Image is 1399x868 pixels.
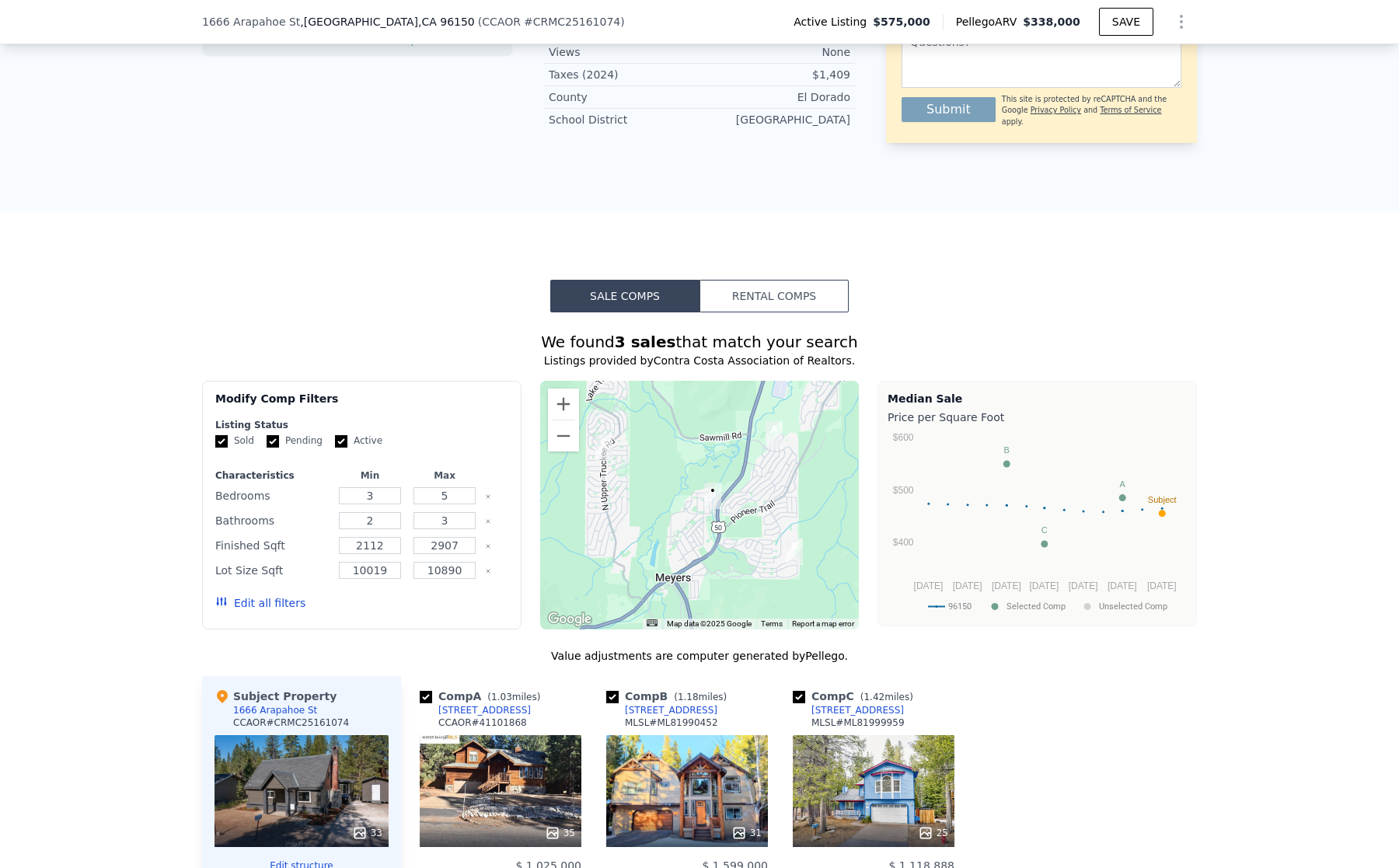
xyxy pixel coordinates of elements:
[811,716,905,729] div: MLSL # ML81999959
[615,333,676,351] strong: 3 sales
[956,14,1024,30] span: Pellego ARV
[435,35,455,46] span: Sale
[478,14,625,30] div: ( )
[215,419,508,431] div: Listing Status
[549,44,699,60] div: Views
[893,485,914,496] text: $500
[1023,16,1080,28] span: $338,000
[215,485,330,507] div: Bedrooms
[888,428,1187,622] svg: A chart.
[550,280,699,312] button: Sale Comps
[215,559,330,581] div: Lot Size Sqft
[336,469,404,482] div: Min
[918,825,948,841] div: 25
[402,35,417,46] span: Zip
[549,67,699,82] div: Taxes (2024)
[792,619,854,628] a: Report a map error
[215,435,228,448] input: Sold
[485,568,491,574] button: Clear
[1099,8,1153,36] button: SAVE
[699,112,850,127] div: [GEOGRAPHIC_DATA]
[335,435,347,448] input: Active
[606,688,733,704] div: Comp B
[595,434,612,461] div: 675 Shoshone St
[549,112,699,127] div: School District
[491,692,512,702] span: 1.03
[704,483,721,509] div: 1666 Arapahoe St
[668,692,733,702] span: ( miles)
[215,391,508,419] div: Modify Comp Filters
[699,44,850,60] div: None
[953,580,982,591] text: [DATE]
[267,434,323,448] label: Pending
[215,510,330,532] div: Bathrooms
[420,688,546,704] div: Comp A
[485,543,491,549] button: Clear
[647,619,658,626] button: Keyboard shortcuts
[1099,601,1167,612] text: Unselected Comp
[545,825,575,841] div: 35
[1120,479,1126,489] text: A
[202,331,1197,353] div: We found that match your search
[699,67,850,82] div: $1,409
[215,434,254,448] label: Sold
[202,353,1197,368] div: Listings provided by Contra Costa Association of Realtors .
[485,518,491,525] button: Clear
[300,14,474,30] span: , [GEOGRAPHIC_DATA]
[215,469,330,482] div: Characteristics
[699,280,849,312] button: Rental Comps
[482,16,521,28] span: CCAOR
[418,16,475,28] span: , CA 96150
[699,89,850,105] div: El Dorado
[1004,445,1010,455] text: B
[1002,94,1181,127] div: This site is protected by reCAPTCHA and the Google and apply.
[233,704,317,716] div: 1666 Arapahoe St
[793,688,919,704] div: Comp C
[357,35,383,46] span: Metro
[625,704,717,716] div: [STREET_ADDRESS]
[888,391,1187,406] div: Median Sale
[410,469,479,482] div: Max
[202,14,300,30] span: 1666 Arapahoe St
[267,435,279,448] input: Pending
[667,619,752,628] span: Map data ©2025 Google
[1069,580,1098,591] text: [DATE]
[544,609,595,629] img: Google
[438,716,527,729] div: CCAOR # 41101868
[420,704,531,716] a: [STREET_ADDRESS]
[793,704,904,716] a: [STREET_ADDRESS]
[1108,580,1137,591] text: [DATE]
[606,704,717,716] a: [STREET_ADDRESS]
[548,420,579,451] button: Zoom out
[678,692,699,702] span: 1.18
[992,580,1021,591] text: [DATE]
[786,539,803,565] div: 1528 Chippewa St
[893,537,914,548] text: $400
[794,14,873,30] span: Active Listing
[893,432,914,443] text: $600
[766,421,783,448] div: 1482 Cherry Hills Cir
[1041,525,1048,535] text: C
[274,35,338,46] span: El Dorado Co.
[1148,495,1177,504] text: Subject
[1031,106,1081,114] a: Privacy Policy
[215,688,337,704] div: Subject Property
[625,716,718,729] div: MLSL # ML81990452
[524,16,620,28] span: # CRMC25161074
[948,601,972,612] text: 96150
[863,692,884,702] span: 1.42
[549,89,699,105] div: County
[1166,6,1197,37] button: Show Options
[1007,601,1066,612] text: Selected Comp
[854,692,919,702] span: ( miles)
[811,704,904,716] div: [STREET_ADDRESS]
[481,692,546,702] span: ( miles)
[1030,580,1059,591] text: [DATE]
[352,825,382,841] div: 33
[438,704,531,716] div: [STREET_ADDRESS]
[202,648,1197,664] div: Value adjustments are computer generated by Pellego .
[1100,106,1161,114] a: Terms of Service
[1147,580,1177,591] text: [DATE]
[548,389,579,420] button: Zoom in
